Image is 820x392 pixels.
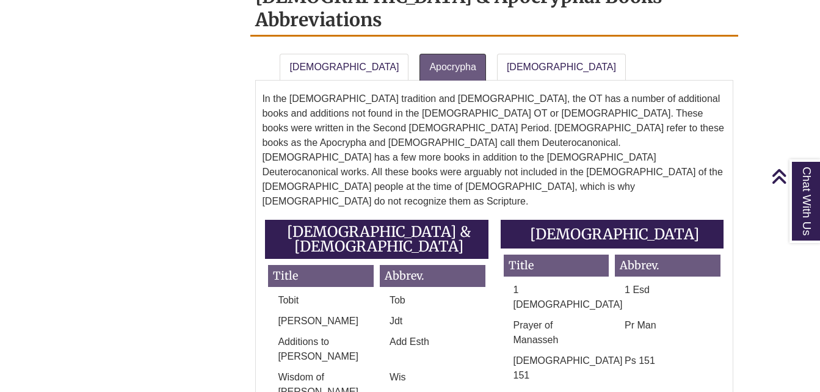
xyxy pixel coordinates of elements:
[504,354,609,383] p: [DEMOGRAPHIC_DATA] 151
[380,265,485,287] h4: Abbrev.
[615,354,720,368] p: Ps 151
[380,335,485,349] p: Add Esth
[497,54,626,81] a: [DEMOGRAPHIC_DATA]
[262,87,726,214] p: In the [DEMOGRAPHIC_DATA] tradition and [DEMOGRAPHIC_DATA], the OT has a number of additional boo...
[380,314,485,328] p: Jdt
[265,220,488,259] h3: [DEMOGRAPHIC_DATA] & [DEMOGRAPHIC_DATA]
[504,318,609,347] p: Prayer of Manasseh
[268,314,374,328] p: [PERSON_NAME]
[504,255,609,277] h4: Title
[615,318,720,333] p: Pr Man
[501,220,724,249] h3: [DEMOGRAPHIC_DATA]
[771,168,817,184] a: Back to Top
[268,293,374,308] p: Tobit
[504,283,609,312] p: 1 [DEMOGRAPHIC_DATA]
[268,265,374,287] h4: Title
[615,255,720,277] h4: Abbrev.
[268,335,374,364] p: Additions to [PERSON_NAME]
[419,54,486,81] a: Apocrypha
[280,54,408,81] a: [DEMOGRAPHIC_DATA]
[615,283,720,297] p: 1 Esd
[380,370,485,385] p: Wis
[380,293,485,308] p: Tob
